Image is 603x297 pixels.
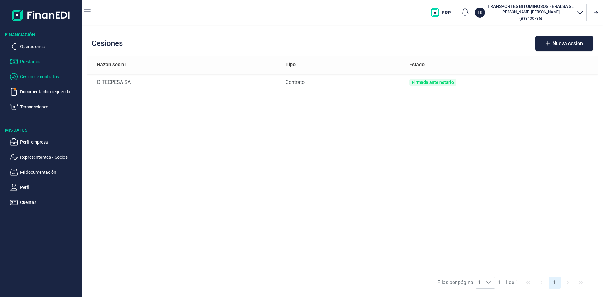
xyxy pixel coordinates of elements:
span: Nueva cesión [552,41,583,46]
p: TR [477,9,483,16]
button: Cesión de contratos [10,73,79,80]
p: Mi documentación [20,168,79,176]
span: 1 [476,277,483,288]
span: Tipo [285,61,296,69]
span: Razón social [97,61,126,69]
div: DITECPESA SA [97,79,275,86]
button: Perfil [10,184,79,191]
p: [PERSON_NAME] [PERSON_NAME] [487,9,574,14]
p: Cuentas [20,199,79,206]
button: Nueva cesión [535,36,593,51]
button: Operaciones [10,43,79,50]
p: Perfil empresa [20,138,79,146]
h3: TRANSPORTES BITUMINOSOS FERALSA SL [487,3,574,9]
button: Page 1 [549,277,561,289]
p: Perfil [20,184,79,191]
p: Transacciones [20,103,79,111]
p: Operaciones [20,43,79,50]
img: Logo de aplicación [12,5,70,25]
button: TRTRANSPORTES BITUMINOSOS FERALSA SL[PERSON_NAME] [PERSON_NAME](B33100736) [475,3,584,22]
div: Contrato [285,79,399,86]
span: Estado [409,61,425,69]
p: Préstamos [20,58,79,65]
small: Copiar cif [519,16,542,21]
p: Cesión de contratos [20,73,79,80]
button: Documentación requerida [10,88,79,96]
button: Préstamos [10,58,79,65]
button: Mi documentación [10,168,79,176]
h2: Cesiones [92,39,123,48]
button: Cuentas [10,199,79,206]
button: Perfil empresa [10,138,79,146]
p: Representantes / Socios [20,153,79,161]
img: erp [431,8,455,17]
button: Transacciones [10,103,79,111]
p: Documentación requerida [20,88,79,96]
div: Firmada ante notario [412,80,454,85]
span: Filas por página [437,279,473,286]
button: Representantes / Socios [10,153,79,161]
span: 1 - 1 de 1 [496,277,521,289]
